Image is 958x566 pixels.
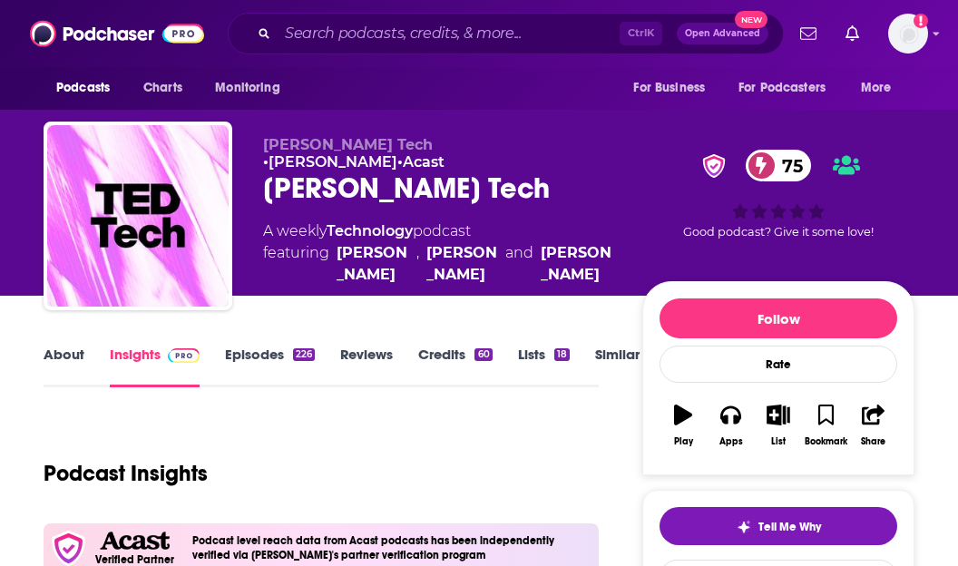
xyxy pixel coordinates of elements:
[192,534,591,561] h4: Podcast level reach data from Acast podcasts has been independently verified via [PERSON_NAME]'s ...
[719,436,743,447] div: Apps
[554,348,570,361] div: 18
[746,150,812,181] a: 75
[888,14,928,54] span: Logged in as janelau
[418,346,492,387] a: Credits60
[850,393,897,458] button: Share
[541,242,613,286] a: [PERSON_NAME]
[518,346,570,387] a: Lists18
[621,71,728,105] button: open menu
[802,393,849,458] button: Bookmark
[660,298,897,338] button: Follow
[848,71,914,105] button: open menu
[633,75,705,101] span: For Business
[397,153,445,171] span: •
[228,13,784,54] div: Search podcasts, credits, & more...
[793,18,824,49] a: Show notifications dropdown
[660,393,707,458] button: Play
[100,532,169,551] img: Acast
[202,71,303,105] button: open menu
[683,225,874,239] span: Good podcast? Give it some love!
[263,153,397,171] span: •
[677,23,768,44] button: Open AdvancedNew
[727,71,852,105] button: open menu
[44,346,84,387] a: About
[620,22,662,45] span: Ctrl K
[293,348,315,361] div: 226
[474,348,492,361] div: 60
[735,11,767,28] span: New
[44,71,133,105] button: open menu
[888,14,928,54] button: Show profile menu
[132,71,193,105] a: Charts
[278,19,620,48] input: Search podcasts, credits, & more...
[737,520,751,534] img: tell me why sparkle
[505,242,533,286] span: and
[771,436,786,447] div: List
[755,393,802,458] button: List
[861,75,892,101] span: More
[888,14,928,54] img: User Profile
[674,436,693,447] div: Play
[30,16,204,51] img: Podchaser - Follow, Share and Rate Podcasts
[225,346,315,387] a: Episodes226
[337,242,409,286] a: [PERSON_NAME]
[697,154,731,178] img: verified Badge
[403,153,445,171] a: Acast
[56,75,110,101] span: Podcasts
[269,153,397,171] a: [PERSON_NAME]
[685,29,760,38] span: Open Advanced
[168,348,200,363] img: Podchaser Pro
[764,150,812,181] span: 75
[660,346,897,383] div: Rate
[44,460,208,487] h1: Podcast Insights
[914,14,928,28] svg: Add a profile image
[660,507,897,545] button: tell me why sparkleTell Me Why
[327,222,413,239] a: Technology
[758,520,821,534] span: Tell Me Why
[263,136,433,153] span: [PERSON_NAME] Tech
[416,242,419,286] span: ,
[595,346,640,387] a: Similar
[95,554,174,565] h5: Verified Partner
[707,393,754,458] button: Apps
[110,346,200,387] a: InsightsPodchaser Pro
[738,75,826,101] span: For Podcasters
[642,136,914,253] div: verified Badge75Good podcast? Give it some love!
[143,75,182,101] span: Charts
[263,242,613,286] span: featuring
[426,242,499,286] a: [PERSON_NAME]
[805,436,847,447] div: Bookmark
[838,18,866,49] a: Show notifications dropdown
[861,436,885,447] div: Share
[47,125,229,307] img: TED Tech
[340,346,393,387] a: Reviews
[215,75,279,101] span: Monitoring
[263,220,613,286] div: A weekly podcast
[51,531,86,566] img: verfied icon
